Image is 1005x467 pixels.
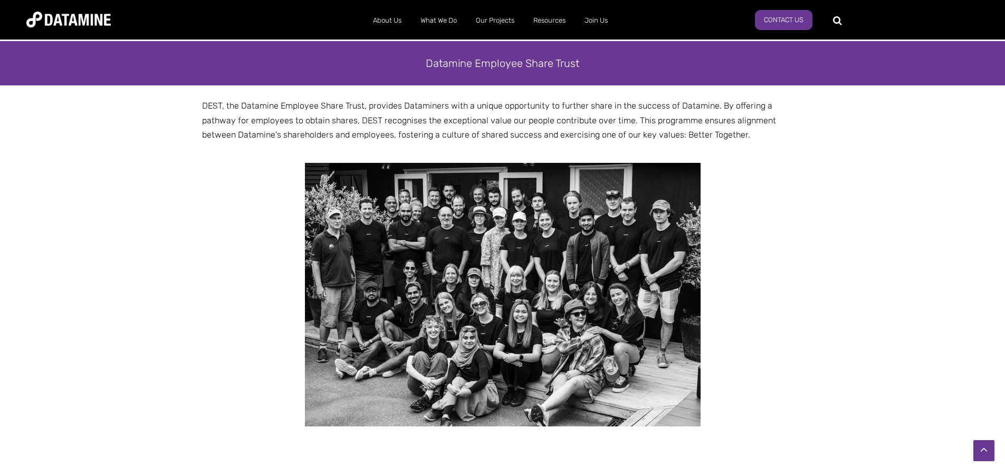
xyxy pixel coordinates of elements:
[575,7,617,34] a: Join Us
[755,10,812,30] a: Contact Us
[26,12,111,27] img: Datamine
[305,163,701,426] img: BenjiPhoto Datamine BigGroupShot-1-2
[363,7,411,34] a: About Us
[524,7,575,34] a: Resources
[426,57,579,70] span: Datamine Employee Share Trust
[411,7,466,34] a: What We Do
[202,101,776,139] span: DEST, the Datamine Employee Share Trust, provides Dataminers with a unique opportunity to further...
[466,7,524,34] a: Our Projects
